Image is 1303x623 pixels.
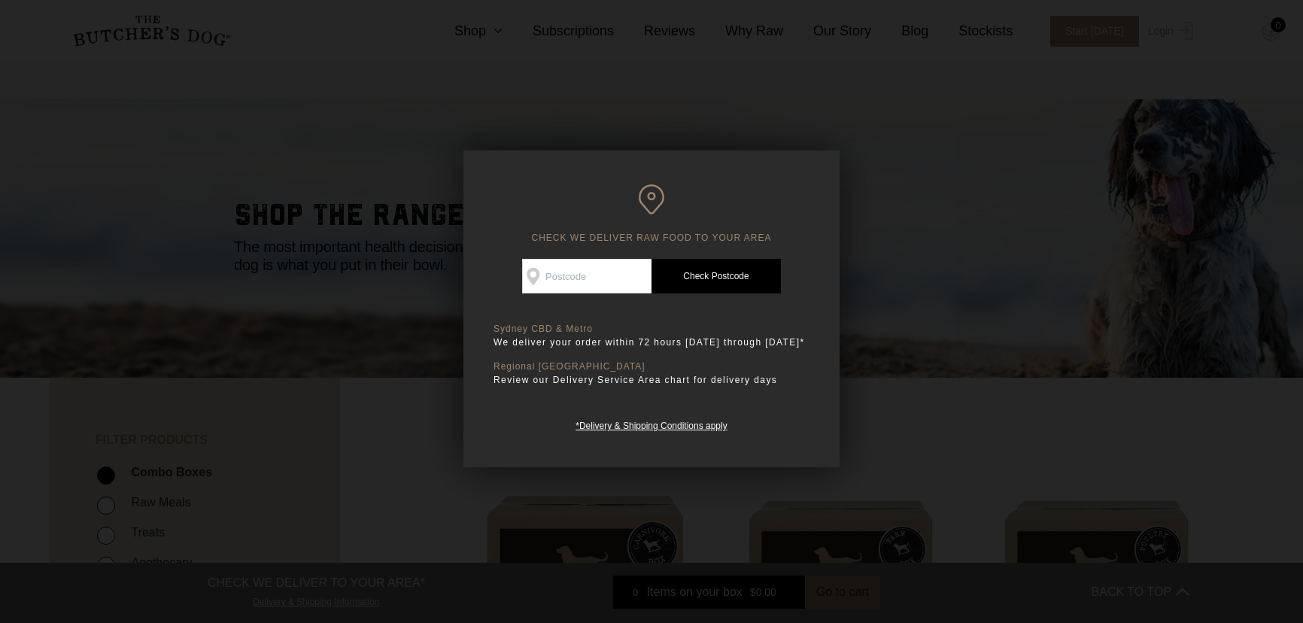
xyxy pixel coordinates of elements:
[494,372,809,387] p: Review our Delivery Service Area chart for delivery days
[494,335,809,350] p: We deliver your order within 72 hours [DATE] through [DATE]*
[494,184,809,244] h6: CHECK WE DELIVER RAW FOOD TO YOUR AREA
[651,259,781,293] a: Check Postcode
[522,259,651,293] input: Postcode
[494,324,809,335] p: Sydney CBD & Metro
[576,417,727,431] a: *Delivery & Shipping Conditions apply
[494,361,809,372] p: Regional [GEOGRAPHIC_DATA]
